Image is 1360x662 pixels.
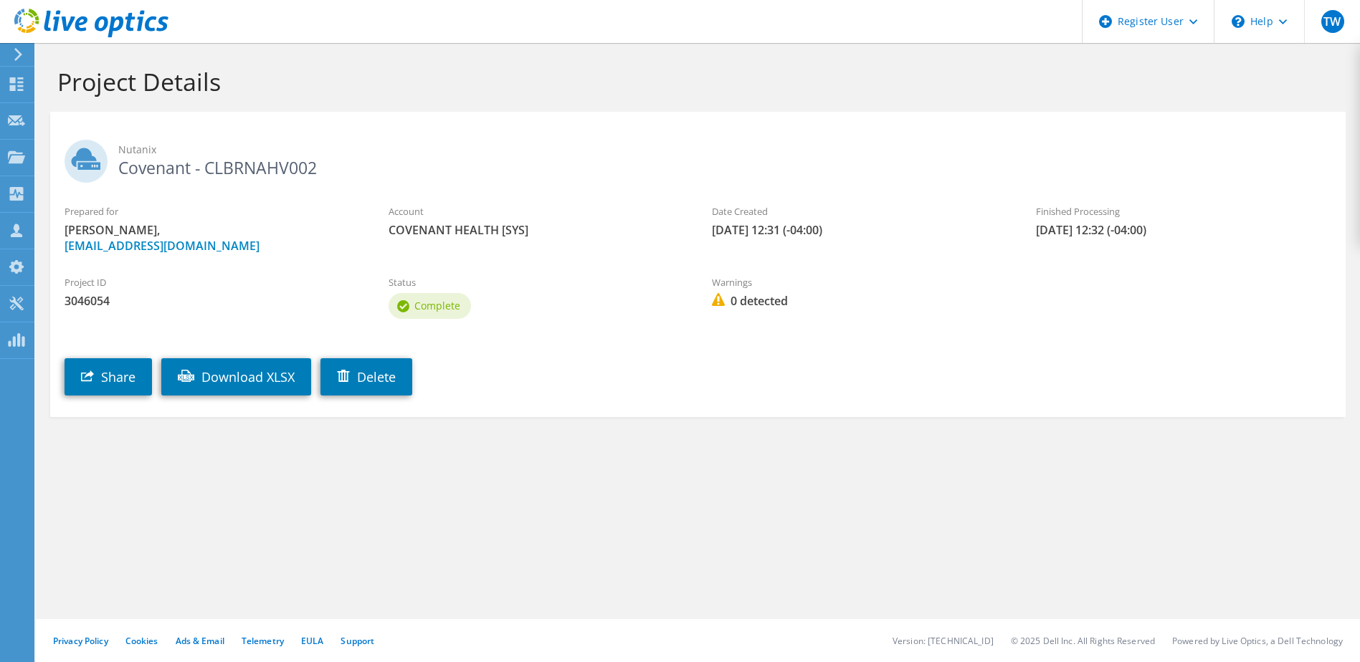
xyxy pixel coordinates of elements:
[712,204,1007,219] label: Date Created
[389,222,684,238] span: COVENANT HEALTH [SYS]
[65,140,1331,176] h2: Covenant - CLBRNAHV002
[712,275,1007,289] label: Warnings
[65,222,360,254] span: [PERSON_NAME],
[161,358,311,395] a: Download XLSX
[1036,222,1331,238] span: [DATE] 12:32 (-04:00)
[57,67,1331,97] h1: Project Details
[1321,10,1344,33] span: TW
[341,635,374,647] a: Support
[125,635,158,647] a: Cookies
[65,204,360,219] label: Prepared for
[65,358,152,395] a: Share
[118,142,1331,158] span: Nutanix
[389,275,684,289] label: Status
[712,222,1007,238] span: [DATE] 12:31 (-04:00)
[1172,635,1343,647] li: Powered by Live Optics, a Dell Technology
[389,204,684,219] label: Account
[242,635,284,647] a: Telemetry
[1232,15,1245,28] svg: \n
[712,293,1007,309] span: 0 detected
[320,358,412,395] a: Delete
[65,293,360,309] span: 3046054
[1036,204,1331,219] label: Finished Processing
[1011,635,1155,647] li: © 2025 Dell Inc. All Rights Reserved
[301,635,323,647] a: EULA
[893,635,994,647] li: Version: [TECHNICAL_ID]
[65,275,360,289] label: Project ID
[53,635,108,647] a: Privacy Policy
[65,238,260,254] a: [EMAIL_ADDRESS][DOMAIN_NAME]
[176,635,224,647] a: Ads & Email
[414,299,460,312] span: Complete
